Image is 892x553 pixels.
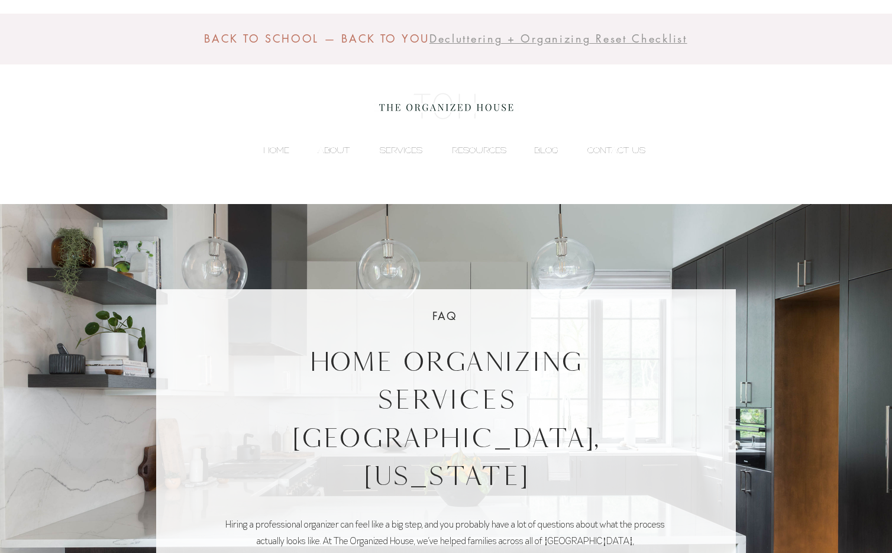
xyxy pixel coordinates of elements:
a: BLOG [512,141,564,159]
p: BLOG [528,141,564,159]
p: SERVICES [374,141,428,159]
span: FAQ [432,309,457,323]
p: CONTACT US [581,141,651,159]
span: Home Organizing Services [GEOGRAPHIC_DATA], [US_STATE] [293,345,600,491]
a: CONTACT US [564,141,651,159]
span: BACK TO SCHOOL — BACK TO YOU [204,31,429,46]
p: ABOUT [312,141,355,159]
a: HOME [240,141,295,159]
a: Decluttering + Organizing Reset Checklist [429,32,687,46]
p: RESOURCES [446,141,512,159]
nav: Site [240,141,651,159]
p: HOME [257,141,295,159]
a: SERVICES [355,141,428,159]
a: RESOURCES [428,141,512,159]
span: Decluttering + Organizing Reset Checklist [429,31,687,46]
a: ABOUT [295,141,355,159]
img: the organized house [374,83,519,130]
